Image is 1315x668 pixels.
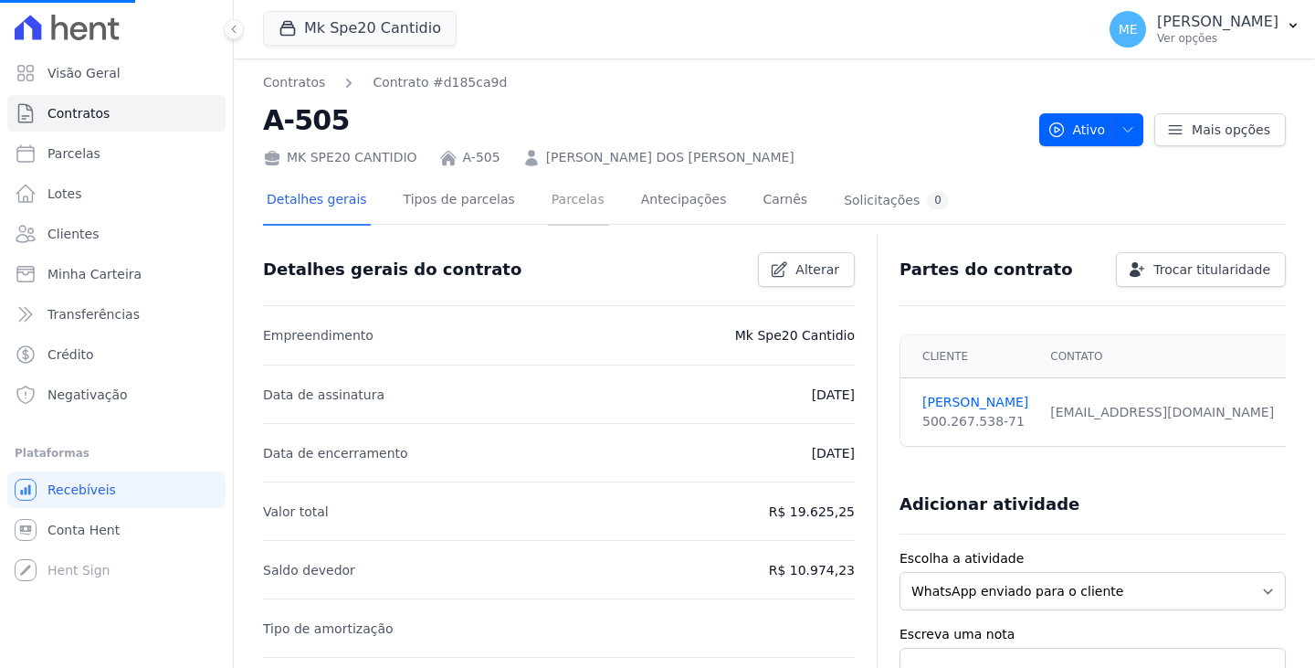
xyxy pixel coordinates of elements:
[263,501,329,523] p: Valor total
[1157,13,1278,31] p: [PERSON_NAME]
[263,384,384,406] p: Data de assinatura
[922,412,1028,431] div: 500.267.538-71
[840,177,952,226] a: Solicitações0
[812,384,855,406] p: [DATE]
[263,11,457,46] button: Mk Spe20 Cantidio
[263,442,408,464] p: Data de encerramento
[7,472,226,508] a: Recebíveis
[47,386,128,404] span: Negativação
[263,73,1025,92] nav: Breadcrumb
[899,493,1079,515] h3: Adicionar atividade
[1153,260,1270,279] span: Trocar titularidade
[7,135,226,172] a: Parcelas
[263,73,507,92] nav: Breadcrumb
[47,144,100,163] span: Parcelas
[47,225,99,243] span: Clientes
[735,324,855,346] p: Mk Spe20 Cantidio
[7,95,226,132] a: Contratos
[1095,4,1315,55] button: ME [PERSON_NAME] Ver opções
[47,345,94,364] span: Crédito
[812,442,855,464] p: [DATE]
[7,512,226,548] a: Conta Hent
[7,256,226,292] a: Minha Carteira
[900,335,1039,378] th: Cliente
[7,216,226,252] a: Clientes
[1039,335,1285,378] th: Contato
[463,148,500,167] a: A-505
[769,501,855,523] p: R$ 19.625,25
[922,393,1028,412] a: [PERSON_NAME]
[263,148,417,167] div: MK SPE20 CANTIDIO
[263,259,521,281] h3: Detalhes gerais do contrato
[899,625,1286,644] label: Escreva uma nota
[7,55,226,91] a: Visão Geral
[1157,31,1278,46] p: Ver opções
[47,64,121,82] span: Visão Geral
[1154,113,1286,146] a: Mais opções
[263,100,1025,141] h2: A-505
[1119,23,1138,36] span: ME
[263,559,355,581] p: Saldo devedor
[795,260,839,279] span: Alterar
[546,148,794,167] a: [PERSON_NAME] DOS [PERSON_NAME]
[15,442,218,464] div: Plataformas
[263,177,371,226] a: Detalhes gerais
[637,177,731,226] a: Antecipações
[263,73,325,92] a: Contratos
[47,521,120,539] span: Conta Hent
[7,336,226,373] a: Crédito
[47,305,140,323] span: Transferências
[1116,252,1286,287] a: Trocar titularidade
[7,296,226,333] a: Transferências
[1192,121,1270,139] span: Mais opções
[47,104,110,122] span: Contratos
[758,252,855,287] a: Alterar
[927,192,949,209] div: 0
[899,549,1286,568] label: Escolha a atividade
[7,376,226,413] a: Negativação
[263,324,373,346] p: Empreendimento
[899,259,1073,281] h3: Partes do contrato
[1050,403,1274,422] div: [EMAIL_ADDRESS][DOMAIN_NAME]
[47,265,142,283] span: Minha Carteira
[844,192,949,209] div: Solicitações
[47,481,116,499] span: Recebíveis
[373,73,507,92] a: Contrato #d185ca9d
[1047,113,1106,146] span: Ativo
[7,175,226,212] a: Lotes
[263,618,394,640] p: Tipo de amortização
[759,177,811,226] a: Carnês
[548,177,608,226] a: Parcelas
[1039,113,1144,146] button: Ativo
[400,177,519,226] a: Tipos de parcelas
[47,185,82,203] span: Lotes
[769,559,855,581] p: R$ 10.974,23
